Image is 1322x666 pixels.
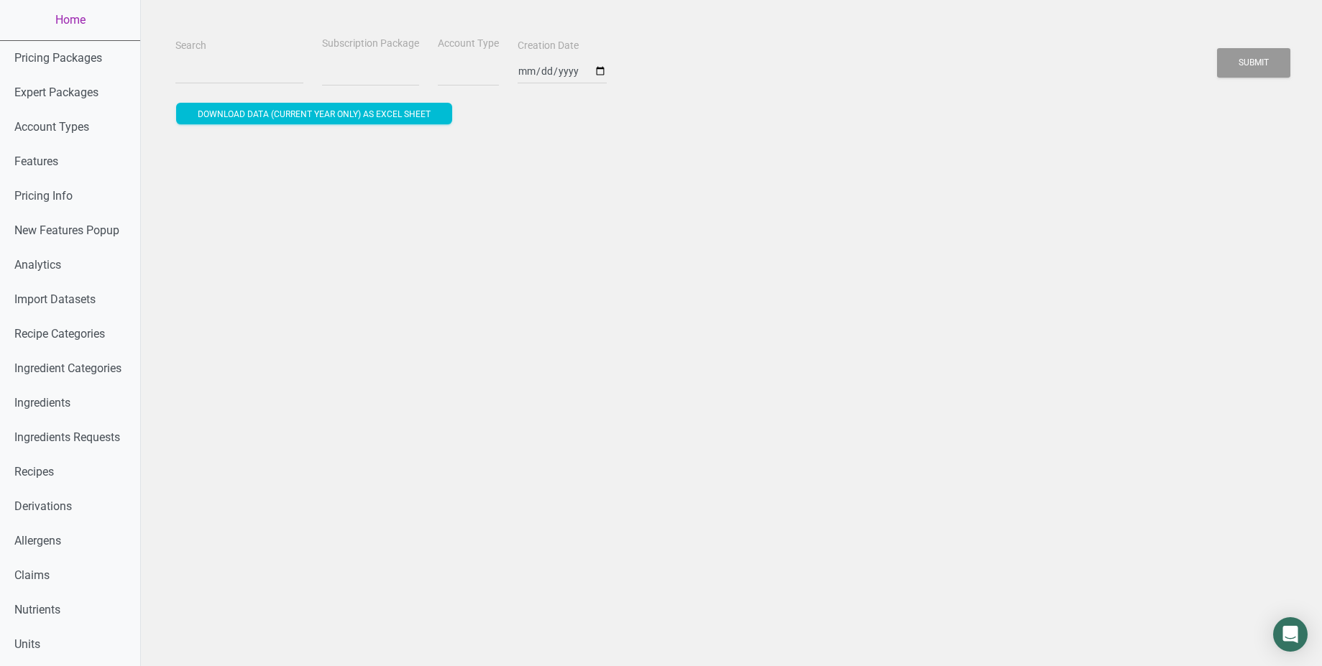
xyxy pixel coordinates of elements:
[198,109,431,119] span: Download data (current year only) as excel sheet
[438,37,499,51] label: Account Type
[518,39,579,53] label: Creation Date
[175,39,206,53] label: Search
[322,37,419,51] label: Subscription Package
[1217,48,1290,78] button: Submit
[176,103,452,124] button: Download data (current year only) as excel sheet
[1273,617,1308,652] div: Open Intercom Messenger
